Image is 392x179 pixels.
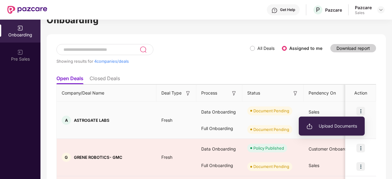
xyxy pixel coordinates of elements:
[271,7,278,13] img: svg+xml;base64,PHN2ZyBpZD0iSGVscC0zMngzMiIgeG1sbnM9Imh0dHA6Ly93d3cudzMub3JnLzIwMDAvc3ZnIiB3aWR0aD...
[292,90,298,96] img: svg+xml;base64,PHN2ZyB3aWR0aD0iMTYiIGhlaWdodD0iMTYiIHZpZXdCb3g9IjAgMCAxNiAxNiIgZmlsbD0ibm9uZSIgeG...
[379,7,383,12] img: svg+xml;base64,PHN2ZyBpZD0iRHJvcGRvd24tMzJ4MzIiIHhtbG5zPSJodHRwOi8vd3d3LnczLm9yZy8yMDAwL3N2ZyIgd2...
[196,104,242,120] div: Data Onboarding
[309,90,336,96] span: Pendency On
[74,155,122,160] span: GRENE ROBOTICS- GMC
[62,116,71,125] div: A
[356,107,365,115] img: icon
[280,7,295,12] div: Get Help
[161,90,182,96] span: Deal Type
[57,85,156,102] th: Company/Deal Name
[253,145,284,151] div: Policy Published
[74,118,109,123] span: ASTROGATE LABS
[185,90,191,96] img: svg+xml;base64,PHN2ZyB3aWR0aD0iMTYiIGhlaWdodD0iMTYiIHZpZXdCb3g9IjAgMCAxNiAxNiIgZmlsbD0ibm9uZSIgeG...
[156,155,177,160] span: Fresh
[156,117,177,123] span: Fresh
[309,109,319,114] span: Sales
[316,6,320,13] span: P
[289,46,322,51] label: Assigned to me
[247,90,260,96] span: Status
[17,49,23,55] img: svg+xml;base64,PHN2ZyB3aWR0aD0iMjAiIGhlaWdodD0iMjAiIHZpZXdCb3g9IjAgMCAyMCAyMCIgZmlsbD0ibm9uZSIgeG...
[309,163,319,168] span: Sales
[306,123,357,129] span: Upload Documents
[253,163,289,170] div: Document Pending
[253,108,289,114] div: Document Pending
[253,126,289,132] div: Document Pending
[325,7,342,13] div: Pazcare
[355,5,372,10] div: Pazcare
[7,6,47,14] img: New Pazcare Logo
[201,90,217,96] span: Process
[62,153,71,162] div: G
[196,141,242,157] div: Data Onboarding
[356,162,365,171] img: icon
[330,44,376,52] button: Download report
[257,46,275,51] label: All Deals
[356,144,365,152] img: icon
[196,120,242,137] div: Full Onboarding
[140,46,147,53] img: svg+xml;base64,PHN2ZyB3aWR0aD0iMjQiIGhlaWdodD0iMjUiIHZpZXdCb3g9IjAgMCAyNCAyNSIgZmlsbD0ibm9uZSIgeG...
[345,85,376,102] th: Action
[47,13,386,27] h1: Onboarding
[56,59,250,64] div: Showing results for
[306,123,313,129] img: svg+xml;base64,PHN2ZyB3aWR0aD0iMjAiIGhlaWdodD0iMjAiIHZpZXdCb3g9IjAgMCAyMCAyMCIgZmlsbD0ibm9uZSIgeG...
[90,75,120,84] li: Closed Deals
[355,10,372,15] div: Sales
[309,146,353,151] span: Customer Onboarding
[56,75,83,84] li: Open Deals
[17,25,23,31] img: svg+xml;base64,PHN2ZyB3aWR0aD0iMjAiIGhlaWdodD0iMjAiIHZpZXdCb3g9IjAgMCAyMCAyMCIgZmlsbD0ibm9uZSIgeG...
[94,59,129,64] span: 4 companies/deals
[231,90,237,96] img: svg+xml;base64,PHN2ZyB3aWR0aD0iMTYiIGhlaWdodD0iMTYiIHZpZXdCb3g9IjAgMCAxNiAxNiIgZmlsbD0ibm9uZSIgeG...
[196,157,242,174] div: Full Onboarding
